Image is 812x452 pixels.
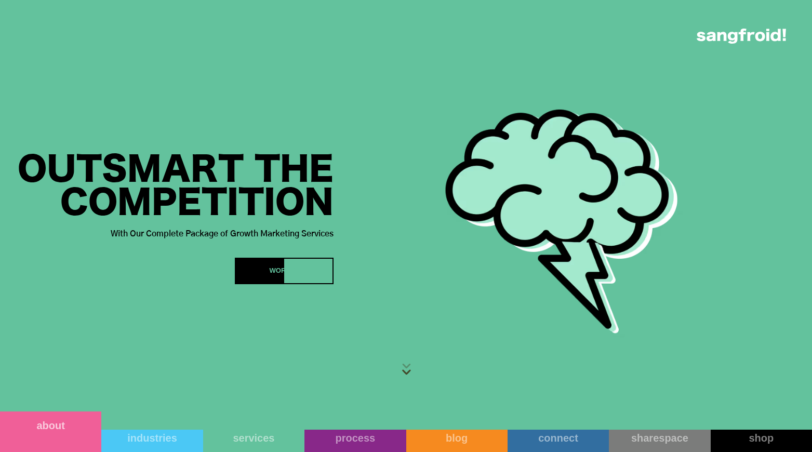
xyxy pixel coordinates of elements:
div: connect [508,432,609,444]
div: services [203,432,304,444]
div: WORK IT [270,265,299,276]
div: industries [101,432,203,444]
div: shop [711,432,812,444]
a: WORK IT [235,258,334,284]
img: logo [697,29,786,44]
div: process [304,432,406,444]
div: blog [406,432,508,444]
a: privacy policy [404,196,434,202]
div: sharespace [609,432,710,444]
